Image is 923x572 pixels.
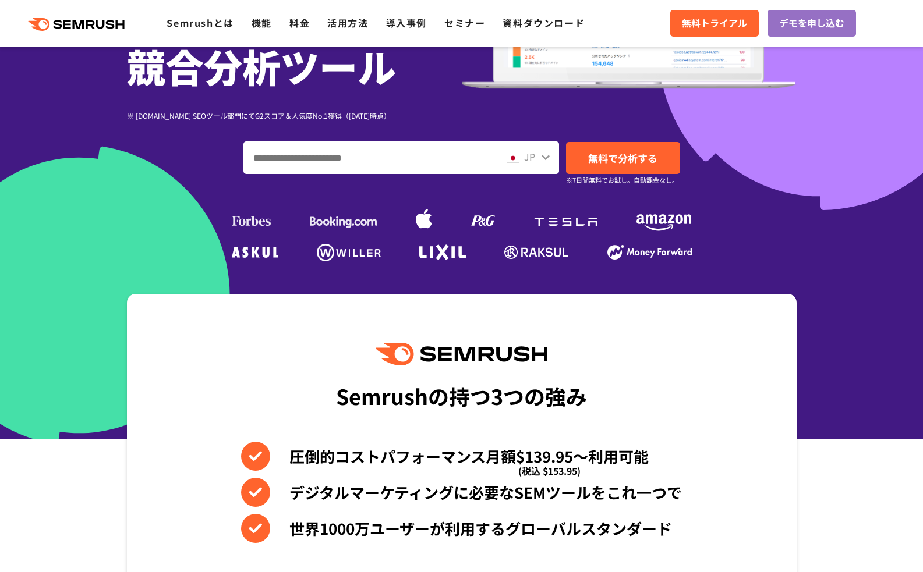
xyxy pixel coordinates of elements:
[336,374,587,417] div: Semrushの持つ3つの強み
[289,16,310,30] a: 料金
[503,16,585,30] a: 資料ダウンロード
[444,16,485,30] a: セミナー
[241,514,682,543] li: 世界1000万ユーザーが利用するグローバルスタンダード
[524,150,535,164] span: JP
[244,142,496,173] input: ドメイン、キーワードまたはURLを入力してください
[252,16,272,30] a: 機能
[566,142,680,174] a: 無料で分析する
[127,110,462,121] div: ※ [DOMAIN_NAME] SEOツール部門にてG2スコア＆人気度No.1獲得（[DATE]時点）
[376,343,547,365] img: Semrush
[518,456,581,485] span: (税込 $153.95)
[241,478,682,507] li: デジタルマーケティングに必要なSEMツールをこれ一つで
[327,16,368,30] a: 活用方法
[768,10,856,37] a: デモを申し込む
[682,16,747,31] span: 無料トライアル
[167,16,234,30] a: Semrushとは
[588,151,657,165] span: 無料で分析する
[566,175,678,186] small: ※7日間無料でお試し。自動課金なし。
[241,442,682,471] li: 圧倒的コストパフォーマンス月額$139.95〜利用可能
[670,10,759,37] a: 無料トライアル
[779,16,844,31] span: デモを申し込む
[386,16,427,30] a: 導入事例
